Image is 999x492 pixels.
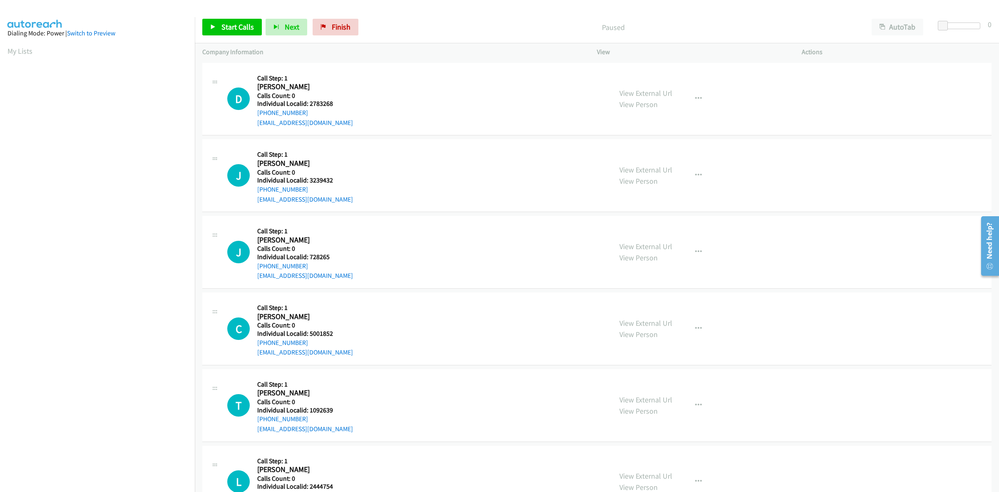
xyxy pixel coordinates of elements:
a: [EMAIL_ADDRESS][DOMAIN_NAME] [257,348,353,356]
a: My Lists [7,46,32,56]
a: Switch to Preview [67,29,115,37]
h5: Calls Count: 0 [257,475,353,483]
h5: Individual Localid: 1092639 [257,406,353,415]
a: View Person [619,100,658,109]
a: View External Url [619,471,672,481]
h2: [PERSON_NAME] [257,388,346,398]
h2: [PERSON_NAME] [257,312,346,322]
a: [PHONE_NUMBER] [257,339,308,347]
h1: T [227,394,250,417]
a: Finish [313,19,358,35]
iframe: Resource Center [975,213,999,279]
p: Company Information [202,47,582,57]
a: [EMAIL_ADDRESS][DOMAIN_NAME] [257,272,353,280]
h5: Individual Localid: 5001852 [257,330,353,338]
a: View External Url [619,165,672,175]
p: Paused [370,22,857,33]
h5: Call Step: 1 [257,380,353,389]
h1: C [227,317,250,340]
h5: Call Step: 1 [257,74,353,82]
a: View Person [619,482,658,492]
h1: J [227,164,250,187]
a: [EMAIL_ADDRESS][DOMAIN_NAME] [257,195,353,203]
a: [PHONE_NUMBER] [257,185,308,193]
h2: [PERSON_NAME] [257,159,346,168]
a: View Person [619,406,658,416]
h5: Individual Localid: 2444754 [257,482,353,491]
a: View Person [619,330,658,339]
h5: Calls Count: 0 [257,245,353,253]
a: [PHONE_NUMBER] [257,262,308,270]
div: 0 [988,19,992,30]
button: Next [266,19,307,35]
h5: Calls Count: 0 [257,398,353,406]
a: [PHONE_NUMBER] [257,415,308,423]
div: The call is yet to be attempted [227,87,250,110]
a: View Person [619,253,658,262]
div: The call is yet to be attempted [227,164,250,187]
iframe: Dialpad [7,64,195,460]
span: Next [285,22,299,32]
div: Dialing Mode: Power | [7,28,187,38]
p: View [597,47,787,57]
h5: Individual Localid: 728265 [257,253,353,261]
div: The call is yet to be attempted [227,241,250,263]
a: Start Calls [202,19,262,35]
button: AutoTab [872,19,923,35]
h5: Call Step: 1 [257,457,353,465]
a: View External Url [619,242,672,251]
h1: J [227,241,250,263]
a: View External Url [619,88,672,98]
h5: Calls Count: 0 [257,168,353,177]
a: View External Url [619,395,672,405]
a: View External Url [619,318,672,328]
a: [PHONE_NUMBER] [257,109,308,117]
h5: Calls Count: 0 [257,92,353,100]
p: Actions [802,47,992,57]
h1: D [227,87,250,110]
h2: [PERSON_NAME] [257,465,346,475]
h5: Individual Localid: 2783268 [257,100,353,108]
div: The call is yet to be attempted [227,394,250,417]
a: [EMAIL_ADDRESS][DOMAIN_NAME] [257,425,353,433]
a: [EMAIL_ADDRESS][DOMAIN_NAME] [257,119,353,127]
h5: Call Step: 1 [257,227,353,235]
h5: Call Step: 1 [257,150,353,159]
h5: Call Step: 1 [257,304,353,312]
h2: [PERSON_NAME] [257,235,346,245]
div: The call is yet to be attempted [227,317,250,340]
span: Start Calls [221,22,254,32]
h5: Individual Localid: 3239432 [257,176,353,185]
span: Finish [332,22,350,32]
div: Delay between calls (in seconds) [942,22,980,29]
h5: Calls Count: 0 [257,321,353,330]
a: View Person [619,176,658,186]
h2: [PERSON_NAME] [257,82,346,92]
